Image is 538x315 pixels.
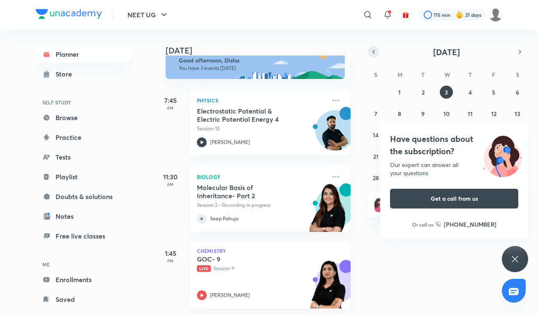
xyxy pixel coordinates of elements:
[469,71,472,79] abbr: Thursday
[373,174,379,182] abbr: September 28, 2025
[36,188,131,205] a: Doubts & solutions
[179,57,337,64] h6: Good afternoon, Disha
[36,9,102,19] img: Company Logo
[469,88,472,96] abbr: September 4, 2025
[179,65,337,72] p: You have 3 events [DATE]
[197,265,211,272] span: Live
[36,95,131,109] h6: SELF STUDY
[436,220,496,229] a: [PHONE_NUMBER]
[154,95,187,105] h5: 7:45
[390,161,518,177] div: Our expert can answer all your questions
[373,131,379,139] abbr: September 14, 2025
[489,8,503,22] img: Disha C
[197,107,299,123] h5: Electrostatic Potential & Electric Potential Energy 4
[122,7,174,23] button: NEET UG
[440,107,453,120] button: September 10, 2025
[36,109,131,126] a: Browse
[36,291,131,308] a: Saved
[197,172,326,182] p: Biology
[421,71,425,79] abbr: Tuesday
[492,71,495,79] abbr: Friday
[55,69,77,79] div: Store
[166,46,359,56] h4: [DATE]
[464,86,477,99] button: September 4, 2025
[445,88,448,96] abbr: September 3, 2025
[36,271,131,288] a: Enrollments
[476,133,528,177] img: ttu_illustration_new.svg
[210,292,250,299] p: [PERSON_NAME]
[369,128,382,141] button: September 14, 2025
[398,110,401,118] abbr: September 8, 2025
[36,208,131,225] a: Notes
[412,221,433,228] p: Or call us
[399,8,412,21] button: avatar
[316,115,355,154] img: Avatar
[36,169,131,185] a: Playlist
[422,88,425,96] abbr: September 2, 2025
[421,110,425,118] abbr: September 9, 2025
[444,71,450,79] abbr: Wednesday
[36,228,131,244] a: Free live classes
[197,248,344,253] p: Chemistry
[433,46,460,58] span: [DATE]
[154,258,187,263] p: PM
[492,88,495,96] abbr: September 5, 2025
[36,257,131,271] h6: ME
[390,133,518,157] h4: Have questions about the subscription?
[197,202,326,209] p: Session 2 • Recording in progress
[197,95,326,105] p: Physics
[515,110,520,118] abbr: September 13, 2025
[154,105,187,110] p: AM
[369,107,382,120] button: September 7, 2025
[197,255,299,263] h5: GOC- 9
[379,46,514,58] button: [DATE]
[416,107,429,120] button: September 9, 2025
[374,196,391,212] img: referral
[390,189,518,208] button: Get a call from us
[36,129,131,146] a: Practice
[166,49,345,79] img: afternoon
[487,86,500,99] button: September 5, 2025
[416,86,429,99] button: September 2, 2025
[154,172,187,182] h5: 11:30
[305,183,351,240] img: unacademy
[444,220,496,229] h6: [PHONE_NUMBER]
[455,11,464,19] img: streak
[374,71,377,79] abbr: Sunday
[393,86,406,99] button: September 1, 2025
[402,11,409,19] img: avatar
[36,149,131,165] a: Tests
[210,139,250,146] p: [PERSON_NAME]
[487,107,500,120] button: September 12, 2025
[36,9,102,21] a: Company Logo
[197,125,326,132] p: Session 10
[464,107,477,120] button: September 11, 2025
[369,150,382,163] button: September 21, 2025
[511,86,524,99] button: September 6, 2025
[491,110,496,118] abbr: September 12, 2025
[36,46,131,63] a: Planner
[443,110,450,118] abbr: September 10, 2025
[511,107,524,120] button: September 13, 2025
[397,71,402,79] abbr: Monday
[154,248,187,258] h5: 1:45
[154,182,187,187] p: AM
[468,110,473,118] abbr: September 11, 2025
[210,215,238,222] p: Seep Pahuja
[197,183,299,200] h5: Molecular Basis of Inheritance- Part 2
[516,88,519,96] abbr: September 6, 2025
[369,171,382,184] button: September 28, 2025
[440,86,453,99] button: September 3, 2025
[393,107,406,120] button: September 8, 2025
[36,66,131,82] a: Store
[398,88,401,96] abbr: September 1, 2025
[374,110,377,118] abbr: September 7, 2025
[516,71,519,79] abbr: Saturday
[197,265,326,272] p: Session 9
[373,153,379,160] abbr: September 21, 2025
